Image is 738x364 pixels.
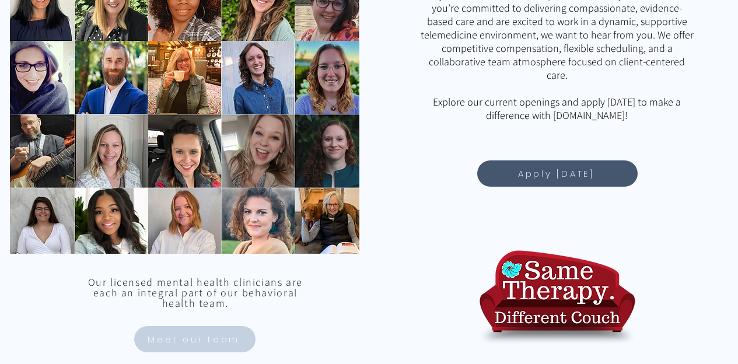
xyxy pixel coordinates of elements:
span: Explore our current openings and apply [DATE] to make a difference with [DOMAIN_NAME]! [433,95,681,122]
span: Apply [DATE] [518,167,594,180]
a: Meet our team [134,326,256,352]
a: Apply Today [477,160,638,187]
span: Meet our team [148,332,240,346]
span: Our licensed mental health clinicians are each an integral part of our behavioral health team. [88,275,303,310]
img: TelebehavioralHealth.US Logo [478,240,636,352]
